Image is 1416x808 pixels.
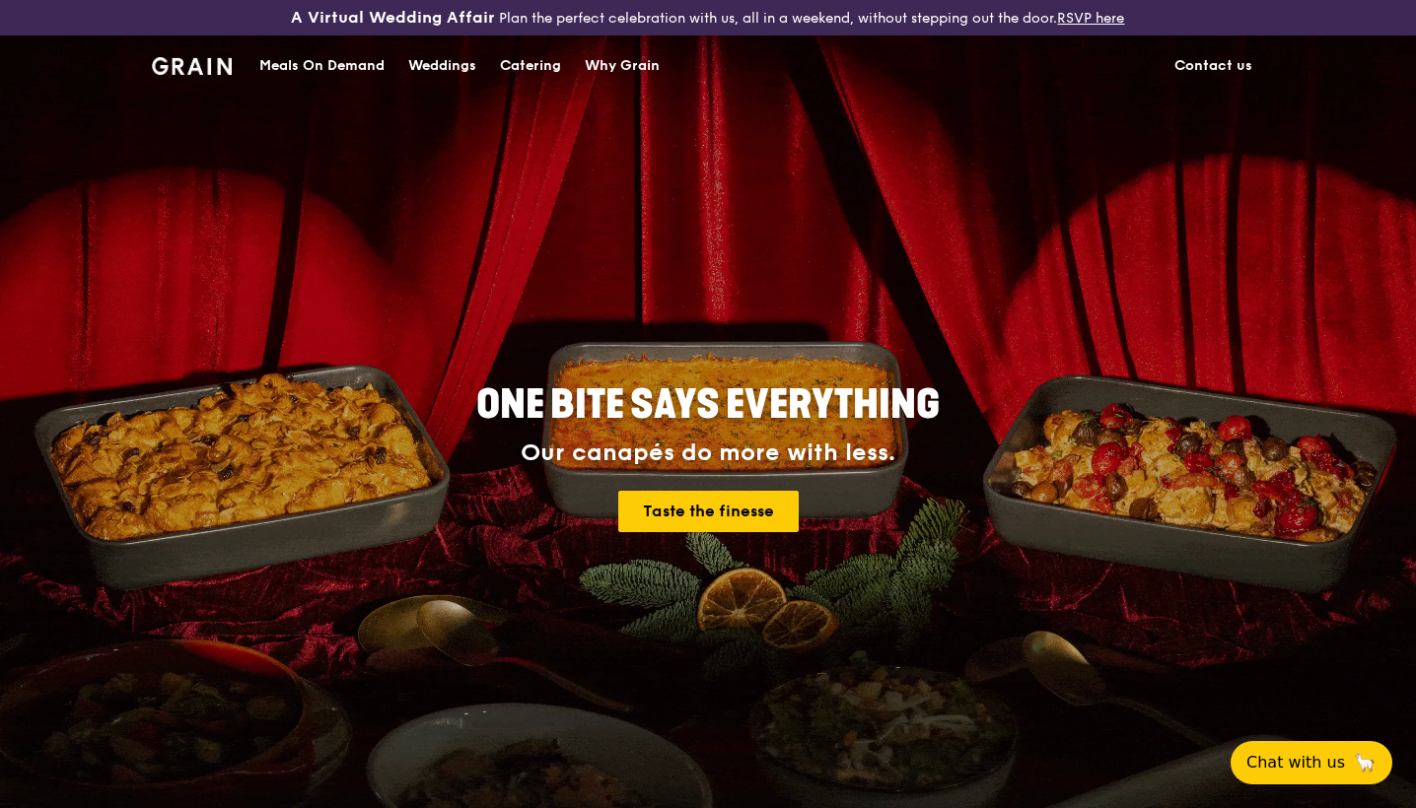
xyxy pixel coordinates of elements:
[573,36,672,96] a: Why Grain
[585,36,660,96] div: Why Grain
[396,36,488,96] a: Weddings
[152,57,232,75] img: Grain
[408,36,476,96] div: Weddings
[476,381,940,429] span: ONE BITE SAYS EVERYTHING
[259,36,385,96] div: Meals On Demand
[488,36,573,96] a: Catering
[618,491,799,532] a: Taste the finesse
[1231,741,1392,784] button: Chat with us🦙
[236,8,1179,28] div: Plan the perfect celebration with us, all in a weekend, without stepping out the door.
[500,36,561,96] div: Catering
[1246,751,1345,774] span: Chat with us
[353,439,1063,467] div: Our canapés do more with less.
[152,34,232,94] a: GrainGrain
[1353,751,1377,774] span: 🦙
[1057,10,1124,27] a: RSVP here
[291,8,495,28] h3: A Virtual Wedding Affair
[1163,36,1264,96] a: Contact us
